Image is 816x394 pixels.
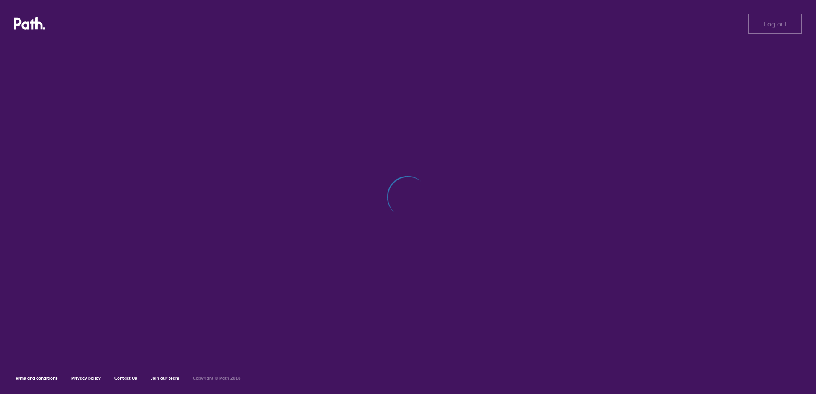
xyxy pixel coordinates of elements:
[193,376,241,381] h6: Copyright © Path 2018
[114,375,137,381] a: Contact Us
[151,375,179,381] a: Join our team
[764,20,787,28] span: Log out
[71,375,101,381] a: Privacy policy
[748,14,802,34] button: Log out
[14,375,58,381] a: Terms and conditions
